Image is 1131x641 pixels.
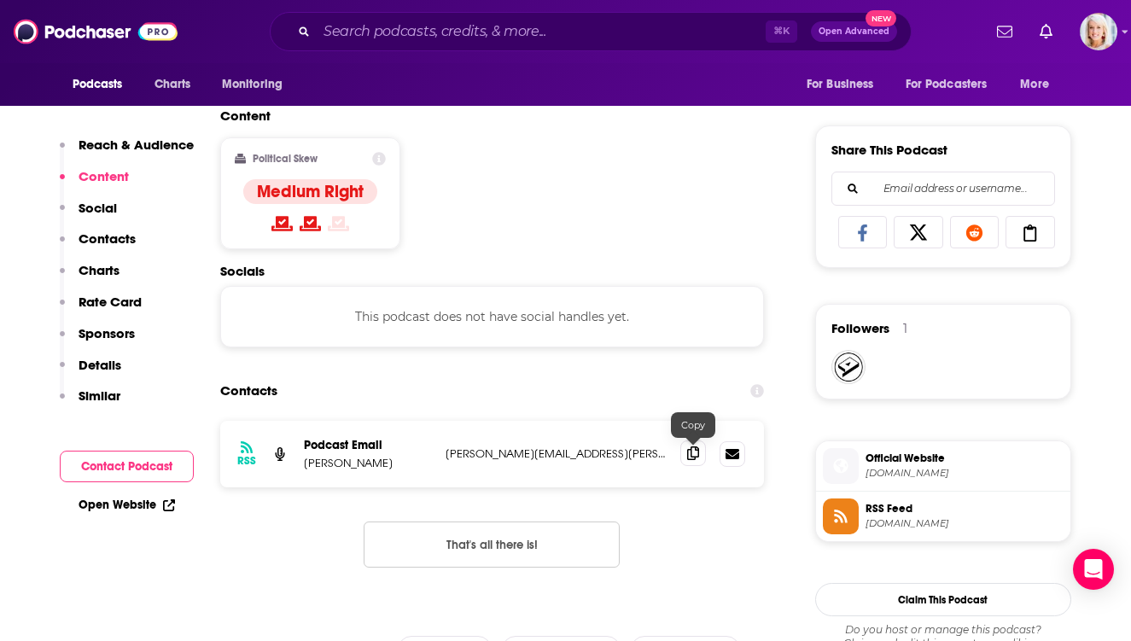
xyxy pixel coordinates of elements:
h3: Share This Podcast [831,142,947,158]
button: Social [60,200,117,231]
img: Podchaser - Follow, Share and Rate Podcasts [14,15,178,48]
h3: RSS [237,454,256,468]
span: New [866,10,896,26]
img: YoungVoicesOrg [831,350,866,384]
button: open menu [795,68,895,101]
h4: Medium Right [257,181,364,202]
button: Open AdvancedNew [811,21,897,42]
button: Details [60,357,121,388]
a: Official Website[DOMAIN_NAME] [823,448,1064,484]
p: Podcast Email [304,438,432,452]
span: Official Website [866,451,1064,466]
span: For Business [807,73,874,96]
p: Social [79,200,117,216]
button: Nothing here. [364,522,620,568]
a: RSS Feed[DOMAIN_NAME] [823,498,1064,534]
button: open menu [210,68,305,101]
span: Charts [154,73,191,96]
button: open menu [1008,68,1070,101]
span: RSS Feed [866,501,1064,516]
a: Share on Reddit [950,216,1000,248]
button: Similar [60,388,120,419]
button: Claim This Podcast [815,583,1071,616]
input: Search podcasts, credits, & more... [317,18,766,45]
button: Rate Card [60,294,142,325]
p: Similar [79,388,120,404]
a: Charts [143,68,201,101]
p: Sponsors [79,325,135,341]
div: Search followers [831,172,1055,206]
p: Details [79,357,121,373]
span: Followers [831,320,889,336]
div: 1 [903,321,907,336]
span: ⌘ K [766,20,797,43]
p: Content [79,168,129,184]
span: For Podcasters [906,73,988,96]
a: Share on X/Twitter [894,216,943,248]
p: Contacts [79,230,136,247]
a: Share on Facebook [838,216,888,248]
span: Podcasts [73,73,123,96]
span: art19.com [866,467,1064,480]
h2: Content [220,108,751,124]
p: Rate Card [79,294,142,310]
img: User Profile [1080,13,1117,50]
span: Open Advanced [819,27,889,36]
h2: Contacts [220,375,277,407]
h2: Socials [220,263,765,279]
p: Charts [79,262,120,278]
a: Open Website [79,498,175,512]
span: Do you host or manage this podcast? [815,623,1071,637]
a: Show notifications dropdown [1033,17,1059,46]
button: open menu [61,68,145,101]
input: Email address or username... [846,172,1041,205]
div: Search podcasts, credits, & more... [270,12,912,51]
h2: Political Skew [253,153,318,165]
span: Monitoring [222,73,283,96]
p: Reach & Audience [79,137,194,153]
span: feeds.megaphone.fm [866,517,1064,530]
button: Show profile menu [1080,13,1117,50]
button: Sponsors [60,325,135,357]
a: Show notifications dropdown [990,17,1019,46]
a: Copy Link [1006,216,1055,248]
span: More [1020,73,1049,96]
div: Copy [671,412,715,438]
p: [PERSON_NAME][EMAIL_ADDRESS][PERSON_NAME][DOMAIN_NAME] [446,446,668,461]
button: Reach & Audience [60,137,194,168]
span: Logged in as ashtonrc [1080,13,1117,50]
button: Charts [60,262,120,294]
div: This podcast does not have social handles yet. [220,286,765,347]
p: [PERSON_NAME] [304,456,432,470]
button: Contact Podcast [60,451,194,482]
button: open menu [895,68,1012,101]
div: Open Intercom Messenger [1073,549,1114,590]
button: Content [60,168,129,200]
button: Contacts [60,230,136,262]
